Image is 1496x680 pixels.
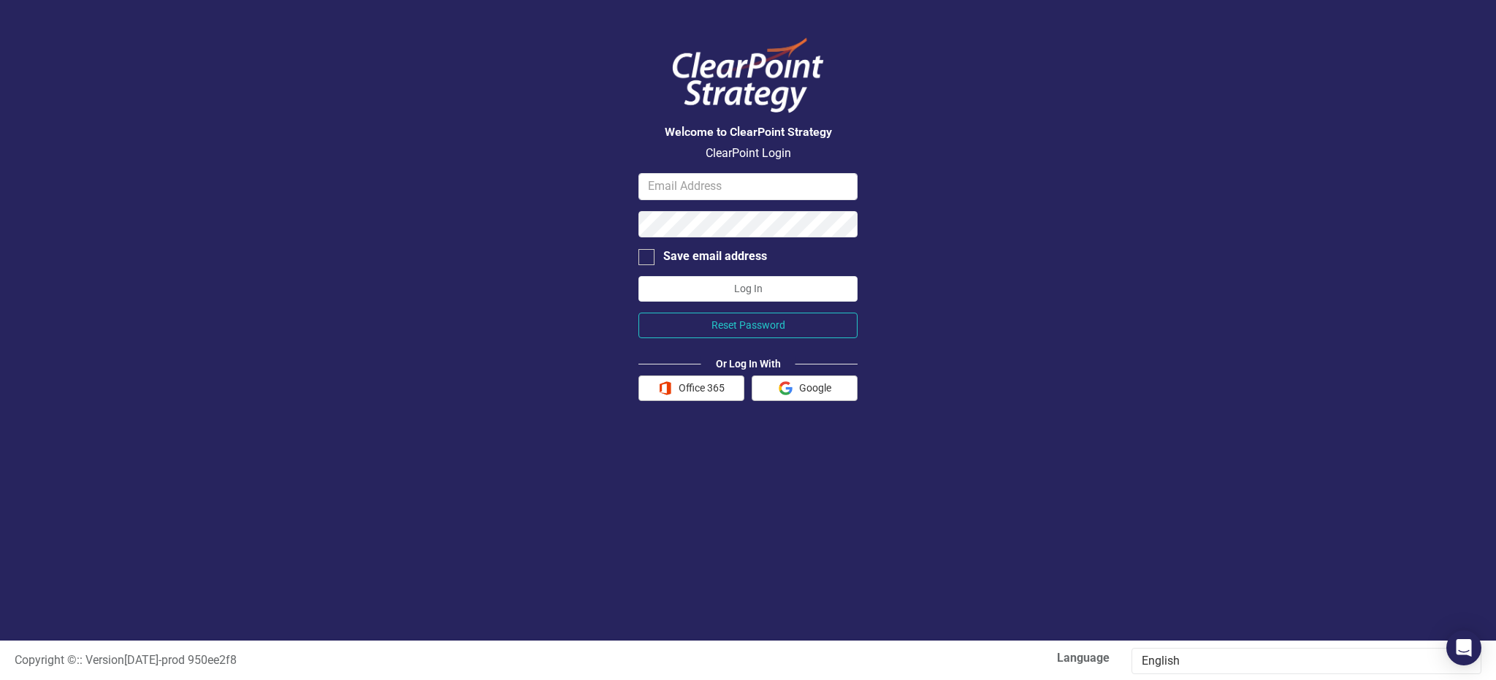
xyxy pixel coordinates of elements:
[779,381,793,395] img: Google
[638,276,858,302] button: Log In
[15,653,77,667] span: Copyright ©
[638,313,858,338] button: Reset Password
[752,375,858,401] button: Google
[1142,653,1456,670] div: English
[660,29,836,122] img: ClearPoint Logo
[663,248,767,265] div: Save email address
[759,650,1110,667] label: Language
[1446,630,1481,665] div: Open Intercom Messenger
[638,173,858,200] input: Email Address
[638,145,858,162] p: ClearPoint Login
[701,356,795,371] div: Or Log In With
[658,381,672,395] img: Office 365
[4,652,748,669] div: :: Version [DATE] - prod 950ee2f8
[638,126,858,139] h3: Welcome to ClearPoint Strategy
[638,375,744,401] button: Office 365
